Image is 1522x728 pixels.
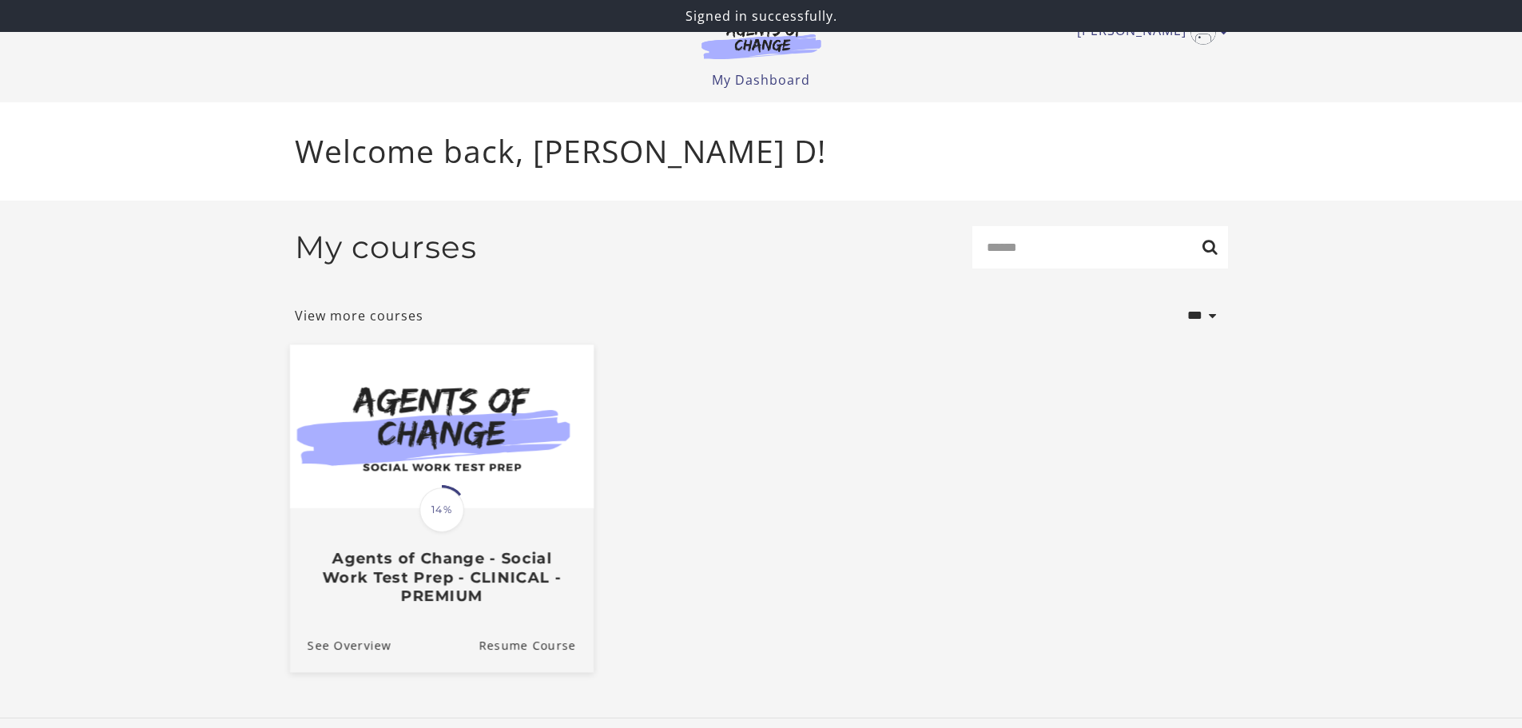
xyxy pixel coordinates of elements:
[295,128,1228,175] p: Welcome back, [PERSON_NAME] D!
[1077,19,1220,45] a: Toggle menu
[6,6,1516,26] p: Signed in successfully.
[419,487,464,532] span: 14%
[712,71,810,89] a: My Dashboard
[479,618,594,671] a: Agents of Change - Social Work Test Prep - CLINICAL - PREMIUM: Resume Course
[685,22,838,59] img: Agents of Change Logo
[295,306,423,325] a: View more courses
[289,618,391,671] a: Agents of Change - Social Work Test Prep - CLINICAL - PREMIUM: See Overview
[295,229,477,266] h2: My courses
[307,549,575,605] h3: Agents of Change - Social Work Test Prep - CLINICAL - PREMIUM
